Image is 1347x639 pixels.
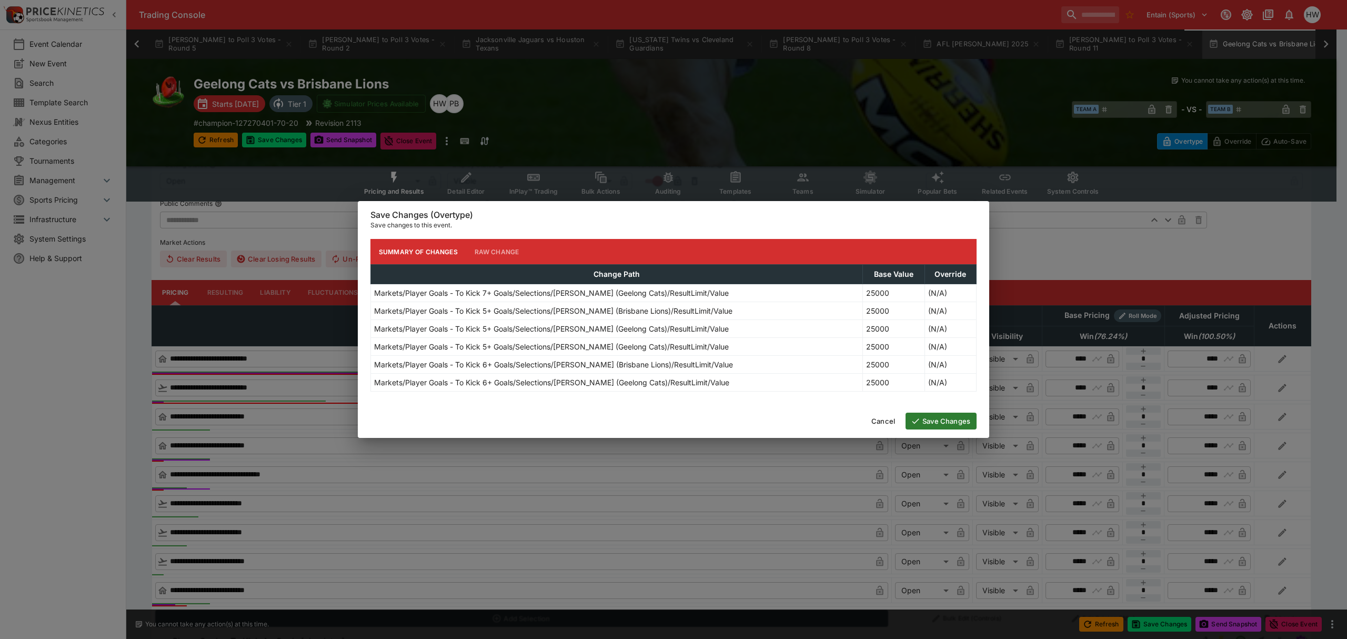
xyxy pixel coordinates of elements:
[924,338,976,356] td: (N/A)
[370,239,466,264] button: Summary of Changes
[924,265,976,284] th: Override
[924,374,976,392] td: (N/A)
[371,265,863,284] th: Change Path
[924,356,976,374] td: (N/A)
[466,239,528,264] button: Raw Change
[924,302,976,320] td: (N/A)
[370,209,977,221] h6: Save Changes (Overtype)
[862,338,924,356] td: 25000
[924,320,976,338] td: (N/A)
[862,302,924,320] td: 25000
[374,377,729,388] p: Markets/Player Goals - To Kick 6+ Goals/Selections/[PERSON_NAME] (Geelong Cats)/ResultLimit/Value
[865,413,901,430] button: Cancel
[862,374,924,392] td: 25000
[374,323,729,334] p: Markets/Player Goals - To Kick 5+ Goals/Selections/[PERSON_NAME] (Geelong Cats)/ResultLimit/Value
[370,220,977,231] p: Save changes to this event.
[862,320,924,338] td: 25000
[862,284,924,302] td: 25000
[374,305,732,316] p: Markets/Player Goals - To Kick 5+ Goals/Selections/[PERSON_NAME] (Brisbane Lions)/ResultLimit/Value
[924,284,976,302] td: (N/A)
[374,341,729,352] p: Markets/Player Goals - To Kick 5+ Goals/Selections/[PERSON_NAME] (Geelong Cats)/ResultLimit/Value
[862,356,924,374] td: 25000
[862,265,924,284] th: Base Value
[374,359,733,370] p: Markets/Player Goals - To Kick 6+ Goals/Selections/[PERSON_NAME] (Brisbane Lions)/ResultLimit/Value
[906,413,977,430] button: Save Changes
[374,287,729,298] p: Markets/Player Goals - To Kick 7+ Goals/Selections/[PERSON_NAME] (Geelong Cats)/ResultLimit/Value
